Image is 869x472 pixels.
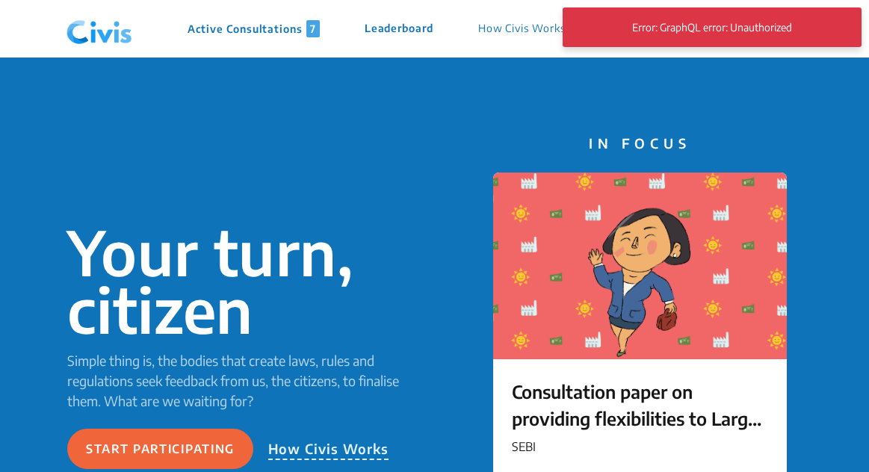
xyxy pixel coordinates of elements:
[512,378,768,432] p: Consultation paper on providing flexibilities to Large Value Funds for Accredited Investors (“LVF...
[365,20,433,37] p: Leaderboard
[61,7,138,52] img: navlogo.png
[67,350,435,411] p: Simple thing is, the bodies that create laws, rules and regulations seek feedback from us, the ci...
[493,133,787,153] p: IN FOCUS
[478,20,566,37] p: How Civis Works
[67,429,253,469] button: Start participating
[581,13,843,41] p: Error: GraphQL error: Unauthorized
[67,223,435,338] p: Your turn, citizen
[306,20,320,37] span: 7
[268,438,389,460] p: How Civis Works
[512,438,768,456] p: SEBI
[188,20,320,37] p: Active Consultations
